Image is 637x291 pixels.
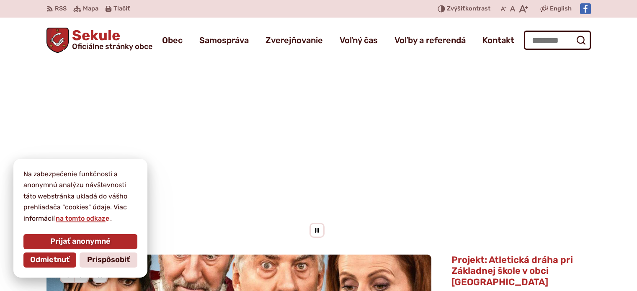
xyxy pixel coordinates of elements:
[309,223,325,238] div: Pozastaviť pohyb slajdera
[50,237,111,246] span: Prijať anonymné
[162,28,183,52] a: Obec
[340,28,378,52] a: Voľný čas
[548,4,573,14] a: English
[80,252,137,268] button: Prispôsobiť
[199,28,249,52] a: Samospráva
[23,169,137,224] p: Na zabezpečenie funkčnosti a anonymnú analýzu návštevnosti táto webstránka ukladá do vášho prehli...
[46,28,153,53] a: Logo Sekule, prejsť na domovskú stránku.
[72,43,152,50] span: Oficiálne stránky obce
[266,28,323,52] a: Zverejňovanie
[113,5,130,13] span: Tlačiť
[83,4,98,14] span: Mapa
[447,5,490,13] span: kontrast
[87,255,130,265] span: Prispôsobiť
[447,5,465,12] span: Zvýšiť
[23,252,76,268] button: Odmietnuť
[550,4,572,14] span: English
[55,214,110,222] a: na tomto odkaze
[482,28,514,52] a: Kontakt
[23,234,137,249] button: Prijať anonymné
[46,28,69,53] img: Prejsť na domovskú stránku
[451,254,573,288] span: Projekt: Atletická dráha pri Základnej škole v obci [GEOGRAPHIC_DATA]
[55,4,67,14] span: RSS
[30,255,70,265] span: Odmietnuť
[69,28,152,50] h1: Sekule
[580,3,591,14] img: Prejsť na Facebook stránku
[395,28,466,52] a: Voľby a referendá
